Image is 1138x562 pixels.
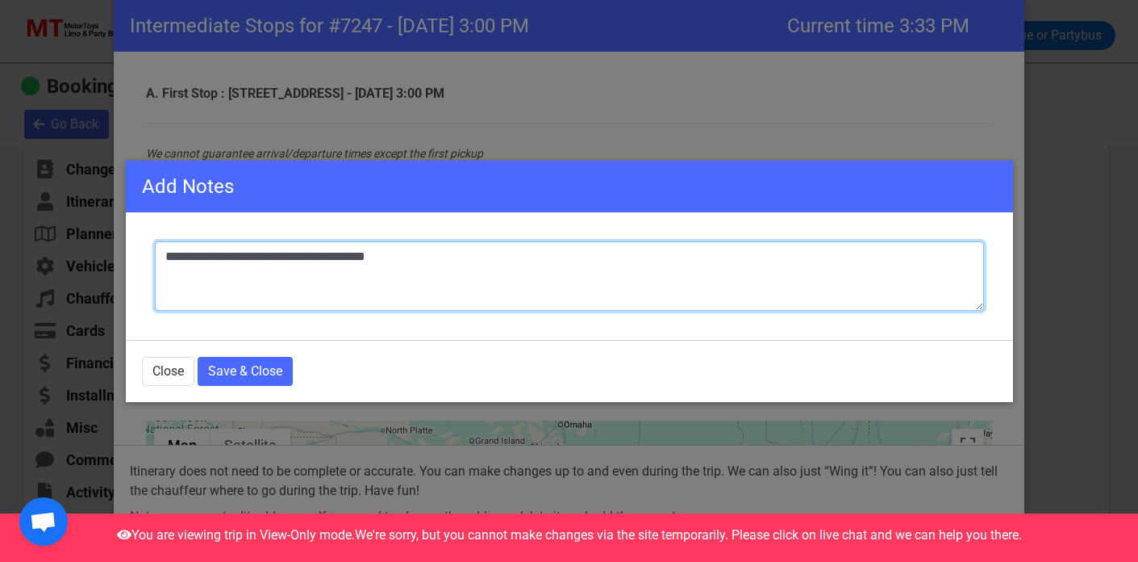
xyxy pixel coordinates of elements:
[142,357,194,386] button: Close
[142,177,997,196] h3: Add Notes
[198,357,293,386] button: Save & Close
[19,497,68,546] div: Open chat
[208,362,282,381] span: Save & Close
[355,527,1022,543] span: We're sorry, but you cannot make changes via the site temporarily. Please click on live chat and ...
